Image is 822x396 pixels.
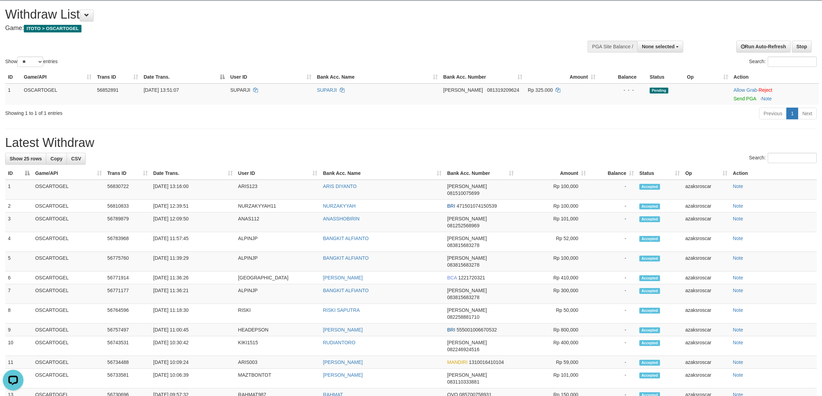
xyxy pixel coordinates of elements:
th: Status [647,71,684,83]
th: Bank Acc. Number: activate to sort column ascending [441,71,525,83]
td: OSCARTOGEL [32,304,105,324]
th: Trans ID: activate to sort column ascending [105,167,151,180]
td: Rp 300,000 [516,284,589,304]
span: Accepted [639,236,660,242]
td: 56830722 [105,180,151,200]
span: Rp 325.000 [528,87,553,93]
td: 56783968 [105,232,151,252]
a: NURZAKYYAH [323,203,356,209]
th: ID: activate to sort column descending [5,167,32,180]
td: OSCARTOGEL [32,284,105,304]
span: Accepted [639,288,660,294]
th: Game/API: activate to sort column ascending [21,71,94,83]
a: Note [733,275,743,280]
a: Show 25 rows [5,153,46,165]
td: [DATE] 10:09:24 [151,356,235,369]
td: [DATE] 11:36:21 [151,284,235,304]
h1: Latest Withdraw [5,136,817,150]
td: azaksroscar [683,180,730,200]
th: Amount: activate to sort column ascending [525,71,598,83]
td: - [589,180,637,200]
span: BRI [447,327,455,333]
td: azaksroscar [683,304,730,324]
td: 11 [5,356,32,369]
span: Accepted [639,184,660,190]
button: None selected [637,41,683,52]
td: 10 [5,336,32,356]
h4: Game: [5,25,541,32]
a: Note [733,288,743,293]
td: OSCARTOGEL [32,232,105,252]
td: 56733581 [105,369,151,388]
td: ANAS112 [235,212,320,232]
span: Show 25 rows [10,156,42,161]
td: OSCARTOGEL [32,271,105,284]
td: Rp 52,000 [516,232,589,252]
button: Open LiveChat chat widget [3,3,23,23]
td: - [589,356,637,369]
a: Previous [759,108,787,119]
td: azaksroscar [683,252,730,271]
input: Search: [768,153,817,163]
td: MAZTBONTOT [235,369,320,388]
span: Copy 1221720321 to clipboard [458,275,485,280]
td: OSCARTOGEL [32,336,105,356]
td: [DATE] 11:18:30 [151,304,235,324]
th: Date Trans.: activate to sort column descending [141,71,228,83]
td: 56810833 [105,200,151,212]
th: Bank Acc. Name: activate to sort column ascending [320,167,445,180]
a: Send PGA [734,96,756,101]
a: BANGKIT ALFIANTO [323,288,369,293]
span: Copy 1310016410104 to clipboard [469,359,504,365]
th: Balance [598,71,647,83]
th: Game/API: activate to sort column ascending [32,167,105,180]
td: 56789879 [105,212,151,232]
td: OSCARTOGEL [32,356,105,369]
span: BRI [447,203,455,209]
td: Rp 410,000 [516,271,589,284]
span: [PERSON_NAME] [447,307,487,313]
a: Note [733,203,743,209]
span: Accepted [639,204,660,209]
span: Copy 082258881710 to clipboard [447,314,479,320]
a: Copy [46,153,67,165]
a: Allow Grab [734,87,757,93]
a: BANGKIT ALFIANTO [323,236,369,241]
select: Showentries [17,57,43,67]
td: azaksroscar [683,356,730,369]
span: Accepted [639,308,660,314]
span: [PERSON_NAME] [447,372,487,378]
a: RUDIANTORO [323,340,356,345]
td: 4 [5,232,32,252]
td: Rp 101,000 [516,212,589,232]
th: Balance: activate to sort column ascending [589,167,637,180]
td: [DATE] 11:39:29 [151,252,235,271]
td: OSCARTOGEL [21,83,94,105]
span: [PERSON_NAME] [447,288,487,293]
span: Accepted [639,360,660,366]
td: azaksroscar [683,336,730,356]
span: Copy 083815683278 to clipboard [447,262,479,268]
span: Copy 081510075699 to clipboard [447,190,479,196]
a: Note [733,359,743,365]
span: · [734,87,758,93]
td: OSCARTOGEL [32,324,105,336]
td: NURZAKYYAH11 [235,200,320,212]
span: Accepted [639,373,660,378]
td: [DATE] 10:30:42 [151,336,235,356]
td: Rp 50,000 [516,304,589,324]
th: Amount: activate to sort column ascending [516,167,589,180]
td: · [731,83,819,105]
label: Search: [749,57,817,67]
label: Show entries [5,57,58,67]
td: [DATE] 13:16:00 [151,180,235,200]
span: Copy 083815683278 to clipboard [447,295,479,300]
td: OSCARTOGEL [32,369,105,388]
th: Action [730,167,817,180]
span: [PERSON_NAME] [447,236,487,241]
td: azaksroscar [683,324,730,336]
a: [PERSON_NAME] [323,327,363,333]
td: 56734488 [105,356,151,369]
a: BANGKIT ALFIANTO [323,255,369,261]
td: 56743531 [105,336,151,356]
